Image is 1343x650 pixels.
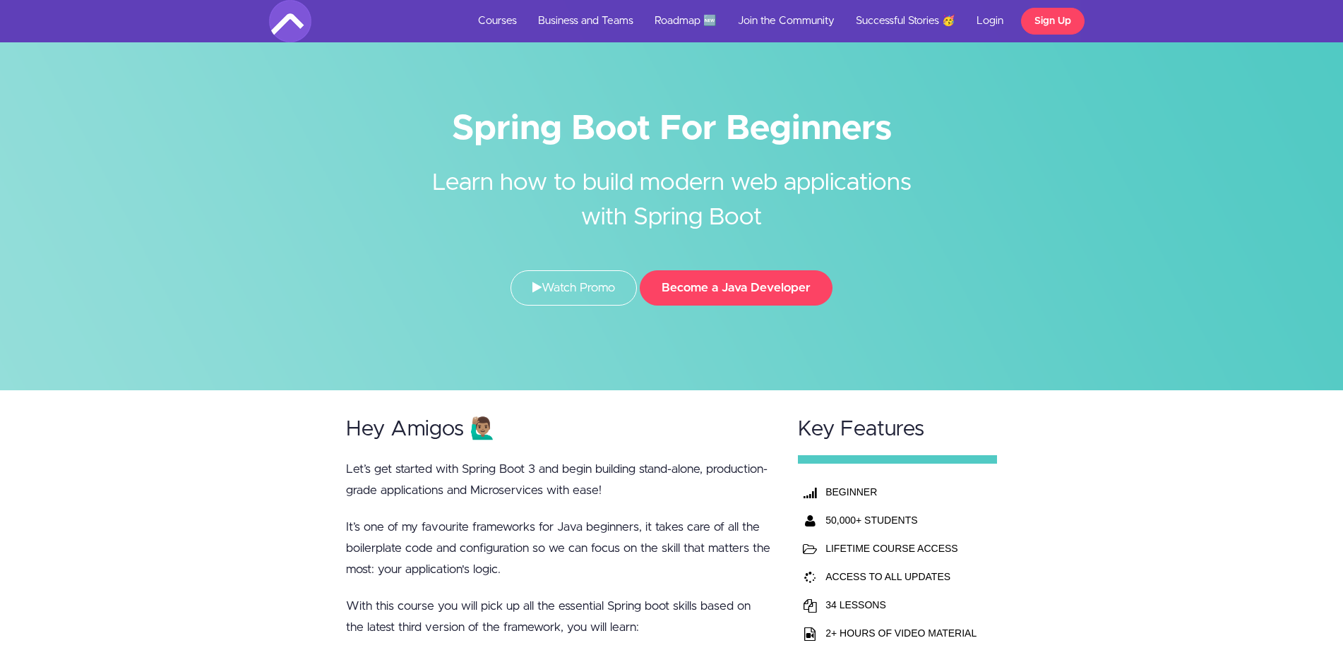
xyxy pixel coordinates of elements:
[798,418,997,441] h2: Key Features
[346,418,771,441] h2: Hey Amigos 🙋🏽‍♂️
[822,534,980,562] td: LIFETIME COURSE ACCESS
[822,591,980,619] td: 34 LESSONS
[640,270,832,306] button: Become a Java Developer
[407,145,936,235] h2: Learn how to build modern web applications with Spring Boot
[822,478,980,506] th: BEGINNER
[822,562,980,591] td: ACCESS TO ALL UPDATES
[1021,8,1085,35] a: Sign Up
[822,506,980,534] th: 50,000+ STUDENTS
[269,113,1074,145] h1: Spring Boot For Beginners
[346,596,771,638] p: With this course you will pick up all the essential Spring boot skills based on the latest third ...
[511,270,637,306] a: Watch Promo
[822,619,980,647] td: 2+ HOURS OF VIDEO MATERIAL
[346,517,771,580] p: It’s one of my favourite frameworks for Java beginners, it takes care of all the boilerplate code...
[346,459,771,501] p: Let’s get started with Spring Boot 3 and begin building stand-alone, production-grade application...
